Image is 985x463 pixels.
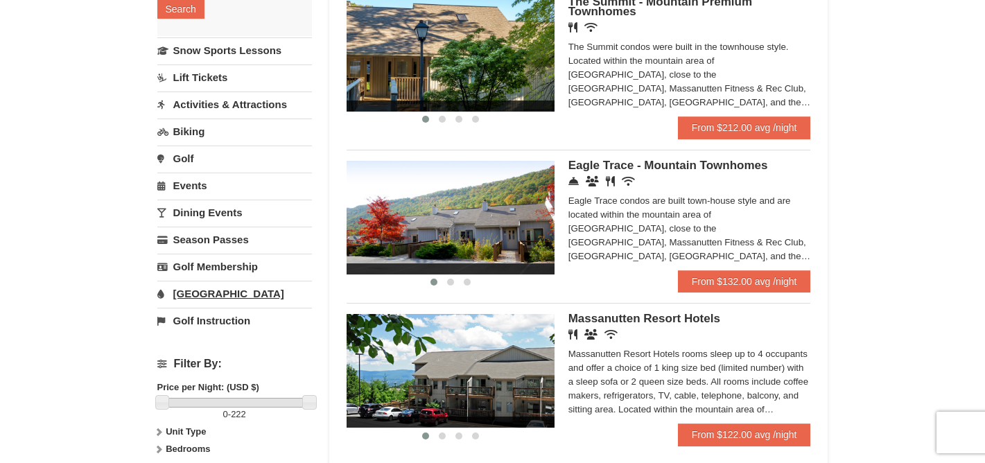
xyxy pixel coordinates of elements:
[157,408,312,421] label: -
[568,194,811,263] div: Eagle Trace condos are built town-house style and are located within the mountain area of [GEOGRA...
[568,40,811,110] div: The Summit condos were built in the townhouse style. Located within the mountain area of [GEOGRAP...
[622,176,635,186] i: Wireless Internet (free)
[157,382,259,392] strong: Price per Night: (USD $)
[157,227,312,252] a: Season Passes
[568,176,579,186] i: Concierge Desk
[157,254,312,279] a: Golf Membership
[157,200,312,225] a: Dining Events
[157,358,312,370] h4: Filter By:
[678,116,811,139] a: From $212.00 avg /night
[157,91,312,117] a: Activities & Attractions
[584,329,598,340] i: Banquet Facilities
[157,281,312,306] a: [GEOGRAPHIC_DATA]
[166,426,206,437] strong: Unit Type
[157,146,312,171] a: Golf
[568,159,768,172] span: Eagle Trace - Mountain Townhomes
[157,308,312,333] a: Golf Instruction
[606,176,615,186] i: Restaurant
[604,329,618,340] i: Wireless Internet (free)
[157,173,312,198] a: Events
[157,37,312,63] a: Snow Sports Lessons
[231,409,246,419] span: 222
[568,347,811,417] div: Massanutten Resort Hotels rooms sleep up to 4 occupants and offer a choice of 1 king size bed (li...
[157,64,312,90] a: Lift Tickets
[586,176,599,186] i: Conference Facilities
[584,22,598,33] i: Wireless Internet (free)
[166,444,210,454] strong: Bedrooms
[678,423,811,446] a: From $122.00 avg /night
[568,312,720,325] span: Massanutten Resort Hotels
[568,22,577,33] i: Restaurant
[223,409,228,419] span: 0
[678,270,811,292] a: From $132.00 avg /night
[568,329,577,340] i: Restaurant
[157,119,312,144] a: Biking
